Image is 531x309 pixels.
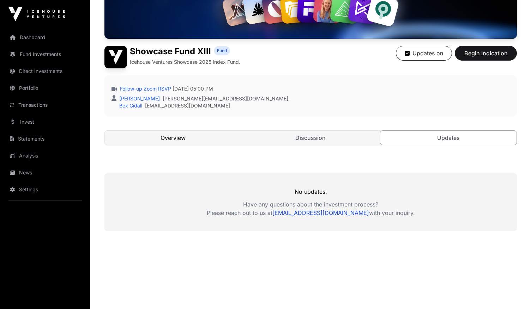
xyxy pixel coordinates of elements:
[130,46,211,57] h1: Showcase Fund XIII
[118,95,290,102] div: ,
[272,209,369,216] a: [EMAIL_ADDRESS][DOMAIN_NAME]
[217,48,227,54] span: Fund
[104,46,127,68] img: Showcase Fund XIII
[105,131,517,145] nav: Tabs
[6,63,85,79] a: Direct Investments
[105,131,241,145] a: Overview
[6,80,85,96] a: Portfolio
[380,130,517,145] a: Updates
[6,114,85,130] a: Invest
[396,46,452,61] button: Updates on
[118,103,142,109] a: Bex Gidall
[6,131,85,147] a: Statements
[6,165,85,180] a: News
[163,95,288,102] a: [PERSON_NAME][EMAIL_ADDRESS][DOMAIN_NAME]
[118,95,160,101] a: [PERSON_NAME]
[8,7,65,21] img: Icehouse Ventures Logo
[145,102,230,109] a: [EMAIL_ADDRESS][DOMAIN_NAME]
[6,182,85,197] a: Settings
[104,173,517,231] div: No updates.
[130,58,240,66] p: Icehouse Ventures Showcase 2025 Index Fund.
[6,30,85,45] a: Dashboard
[464,49,508,57] span: Begin Indication
[119,85,171,92] a: Follow-up Zoom RSVP
[455,53,517,60] a: Begin Indication
[455,46,517,61] button: Begin Indication
[496,275,531,309] iframe: Chat Widget
[6,97,85,113] a: Transactions
[104,200,517,217] p: Have any questions about the investment process? Please reach out to us at with your inquiry.
[6,47,85,62] a: Fund Investments
[242,131,379,145] a: Discussion
[173,85,213,92] span: [DATE] 05:00 PM
[6,148,85,163] a: Analysis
